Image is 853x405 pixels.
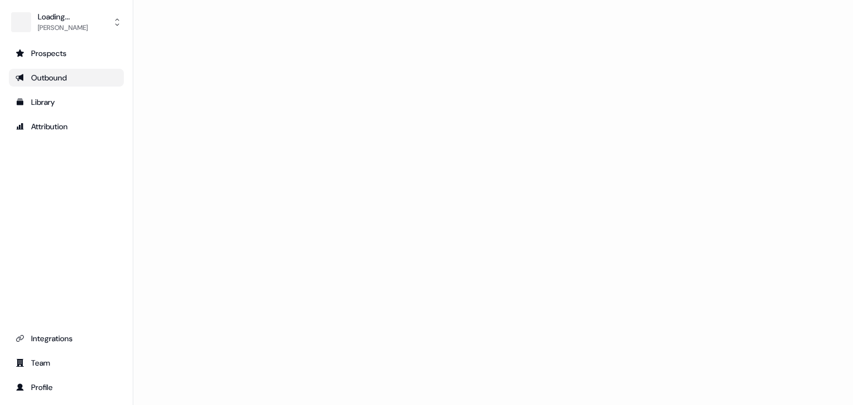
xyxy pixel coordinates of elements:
[38,22,88,33] div: [PERSON_NAME]
[16,121,117,132] div: Attribution
[9,9,124,36] button: Loading...[PERSON_NAME]
[9,44,124,62] a: Go to prospects
[16,72,117,83] div: Outbound
[9,378,124,396] a: Go to profile
[9,69,124,87] a: Go to outbound experience
[9,118,124,135] a: Go to attribution
[9,93,124,111] a: Go to templates
[38,11,88,22] div: Loading...
[16,48,117,59] div: Prospects
[16,333,117,344] div: Integrations
[16,357,117,368] div: Team
[9,354,124,372] a: Go to team
[16,97,117,108] div: Library
[16,382,117,393] div: Profile
[9,330,124,347] a: Go to integrations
